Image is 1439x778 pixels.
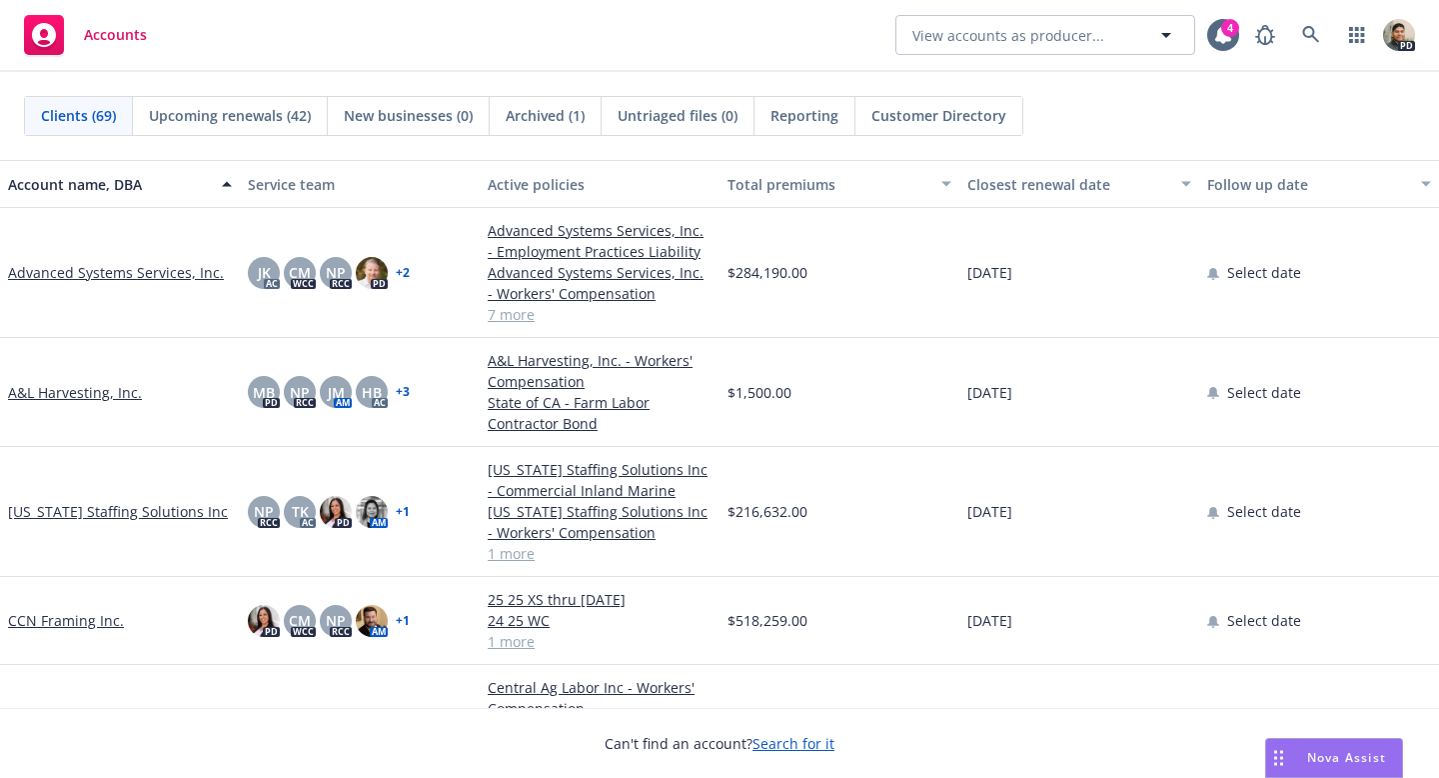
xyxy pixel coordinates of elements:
a: Advanced Systems Services, Inc. - Workers' Compensation [488,262,712,304]
span: NP [326,610,346,631]
span: [DATE] [967,382,1012,403]
img: photo [356,496,388,528]
span: JK [258,262,271,283]
span: Customer Directory [871,105,1006,126]
div: Follow up date [1207,174,1409,195]
span: Clients (69) [41,105,116,126]
span: New businesses (0) [344,105,473,126]
span: $284,190.00 [727,262,807,283]
a: [US_STATE] Staffing Solutions Inc - Commercial Inland Marine [488,459,712,501]
div: Total premiums [727,174,929,195]
span: MB [253,382,275,403]
span: $216,632.00 [727,501,807,522]
img: photo [1383,19,1415,51]
span: View accounts as producer... [912,25,1104,46]
span: NP [254,501,274,522]
span: Select date [1227,262,1301,283]
span: NP [290,382,310,403]
a: Report a Bug [1245,15,1285,55]
span: HB [362,382,382,403]
a: Accounts [16,7,155,63]
span: NP [326,262,346,283]
button: Service team [240,160,480,208]
div: Drag to move [1266,739,1291,777]
div: Account name, DBA [8,174,210,195]
span: CM [289,262,311,283]
a: Switch app [1337,15,1377,55]
span: [DATE] [967,501,1012,522]
span: [DATE] [967,262,1012,283]
a: + 3 [396,386,410,398]
button: Follow up date [1199,160,1439,208]
span: CM [289,610,311,631]
button: Closest renewal date [959,160,1199,208]
span: $518,259.00 [727,610,807,631]
span: Select date [1227,610,1301,631]
a: State of CA - Farm Labor Contractor Bond [488,392,712,434]
span: Untriaged files (0) [618,105,737,126]
span: JM [328,382,345,403]
a: Advanced Systems Services, Inc. [8,262,224,283]
img: photo [356,257,388,289]
img: photo [356,605,388,637]
a: CCN Framing Inc. [8,610,124,631]
div: Closest renewal date [967,174,1169,195]
span: Reporting [770,105,838,126]
span: Select date [1227,501,1301,522]
a: [US_STATE] Staffing Solutions Inc [8,501,228,522]
a: Search [1291,15,1331,55]
a: Search for it [752,734,834,753]
span: Select date [1227,382,1301,403]
span: Upcoming renewals (42) [149,105,311,126]
a: 1 more [488,543,712,564]
span: Archived (1) [506,105,585,126]
a: 7 more [488,304,712,325]
span: Can't find an account? [605,733,834,754]
button: Total premiums [719,160,959,208]
img: photo [320,496,352,528]
div: Service team [248,174,472,195]
a: 25 25 XS thru [DATE] [488,589,712,610]
span: [DATE] [967,610,1012,631]
span: TK [292,501,309,522]
img: photo [248,605,280,637]
a: 24 25 WC [488,610,712,631]
a: A&L Harvesting, Inc. [8,382,142,403]
a: [US_STATE] Staffing Solutions Inc - Workers' Compensation [488,501,712,543]
a: 1 more [488,631,712,652]
span: Accounts [84,27,147,43]
div: 4 [1221,19,1239,37]
div: Active policies [488,174,712,195]
button: Nova Assist [1265,738,1403,778]
a: + 1 [396,615,410,627]
a: Advanced Systems Services, Inc. - Employment Practices Liability [488,220,712,262]
a: + 2 [396,267,410,279]
span: Nova Assist [1307,749,1386,766]
button: Active policies [480,160,719,208]
span: $1,500.00 [727,382,791,403]
a: Central Ag Labor Inc - Workers' Compensation [488,677,712,719]
button: View accounts as producer... [895,15,1195,55]
a: A&L Harvesting, Inc. - Workers' Compensation [488,350,712,392]
a: + 1 [396,506,410,518]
